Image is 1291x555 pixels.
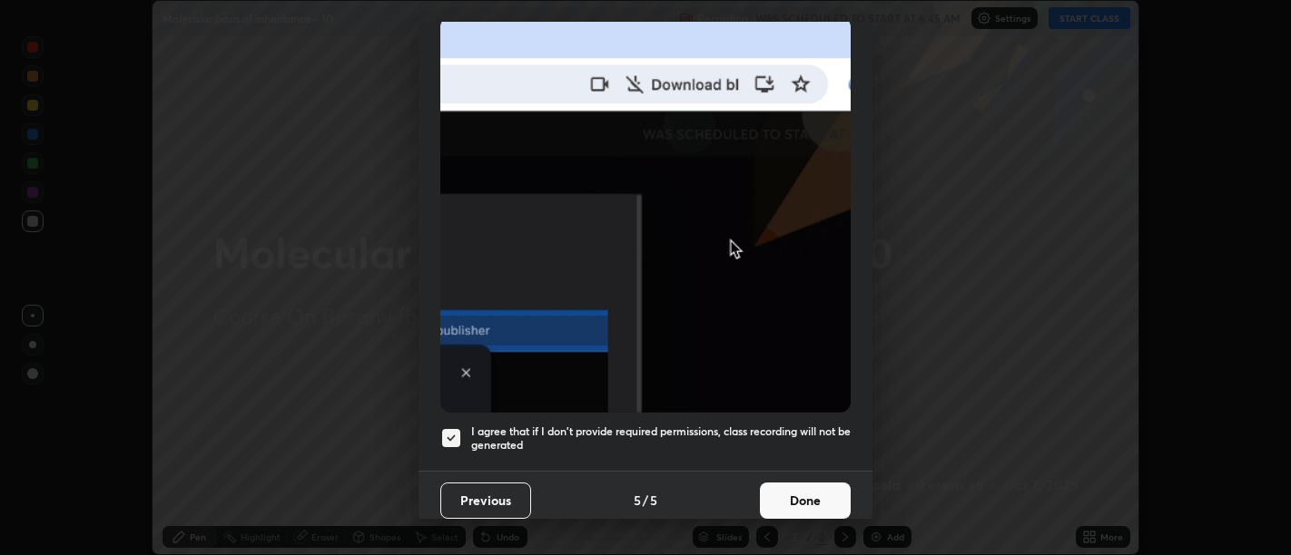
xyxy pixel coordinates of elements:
[643,491,648,510] h4: /
[471,424,851,453] h5: I agree that if I don't provide required permissions, class recording will not be generated
[440,16,851,413] img: downloads-permission-blocked.gif
[760,482,851,519] button: Done
[634,491,641,510] h4: 5
[650,491,657,510] h4: 5
[440,482,531,519] button: Previous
